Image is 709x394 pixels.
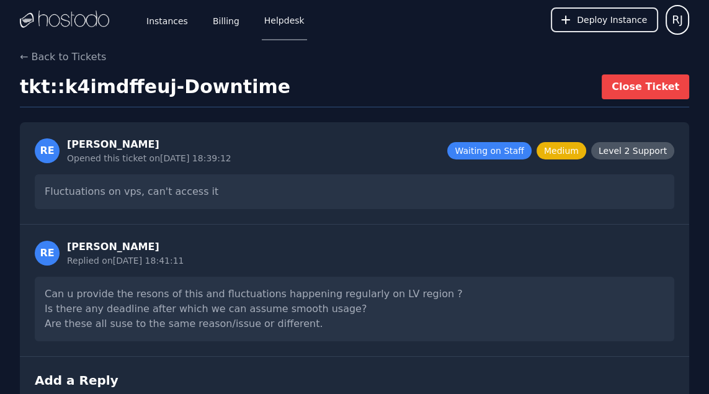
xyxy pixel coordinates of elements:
div: Opened this ticket on [DATE] 18:39:12 [67,152,231,164]
button: User menu [666,5,689,35]
div: Can u provide the resons of this and fluctuations happening regularly on LV region ? Is there any... [35,277,674,341]
span: Medium [537,142,586,159]
h1: tkt::k4imdffeuj - Downtime [20,76,290,98]
span: RJ [672,11,683,29]
h3: Add a Reply [35,372,674,389]
div: RE [35,241,60,266]
div: RE [35,138,60,163]
button: ← Back to Tickets [20,50,106,65]
button: Deploy Instance [551,7,658,32]
span: Waiting on Staff [447,142,532,159]
button: Close Ticket [602,74,689,99]
span: Level 2 Support [591,142,674,159]
div: Replied on [DATE] 18:41:11 [67,254,184,267]
div: [PERSON_NAME] [67,240,184,254]
div: Fluctuations on vps, can't access it [35,174,674,209]
span: Deploy Instance [577,14,647,26]
div: [PERSON_NAME] [67,137,231,152]
img: Logo [20,11,109,29]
